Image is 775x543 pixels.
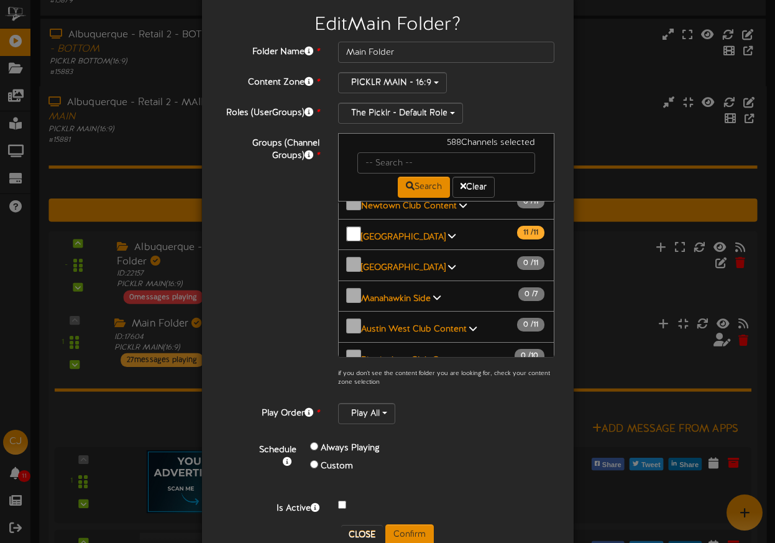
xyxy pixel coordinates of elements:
[338,42,555,63] input: Folder Name
[338,281,555,312] button: Manahawkin Side 0 /7
[518,287,544,301] span: / 7
[361,355,465,364] b: Birmingham Club Content
[221,15,555,35] h2: Edit Main Folder ?
[517,256,544,270] span: / 11
[321,442,380,455] label: Always Playing
[398,177,450,198] button: Search
[338,219,555,251] button: [GEOGRAPHIC_DATA] 11 /11
[452,177,495,198] button: Clear
[348,137,545,152] div: 588 Channels selected
[517,318,544,332] span: / 11
[338,403,395,424] button: Play All
[517,195,544,208] span: / 11
[361,325,467,334] b: Austin West Club Content
[515,349,544,363] span: / 10
[338,188,555,220] button: Newtown Club Content 0 /11
[523,320,531,329] span: 0
[517,226,544,239] span: / 11
[338,103,463,124] button: The Picklr - Default Role
[211,42,329,58] label: Folder Name
[211,103,329,119] label: Roles (UserGroups)
[338,249,555,281] button: [GEOGRAPHIC_DATA] 0 /11
[357,152,536,174] input: -- Search --
[361,202,457,211] b: Newtown Club Content
[523,259,531,267] span: 0
[211,498,329,515] label: Is Active
[361,263,446,272] b: [GEOGRAPHIC_DATA]
[211,403,329,420] label: Play Order
[521,351,528,360] span: 0
[361,294,431,303] b: Manahawkin Side
[338,311,555,343] button: Austin West Club Content 0 /11
[259,445,296,455] b: Schedule
[523,197,531,206] span: 0
[361,232,446,241] b: [GEOGRAPHIC_DATA]
[321,460,353,473] label: Custom
[338,72,447,93] button: PICKLR MAIN - 16:9
[525,290,532,299] span: 0
[338,342,555,374] button: Birmingham Club Content 0 /10
[211,72,329,89] label: Content Zone
[523,228,531,237] span: 11
[211,133,329,162] label: Groups (Channel Groups)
